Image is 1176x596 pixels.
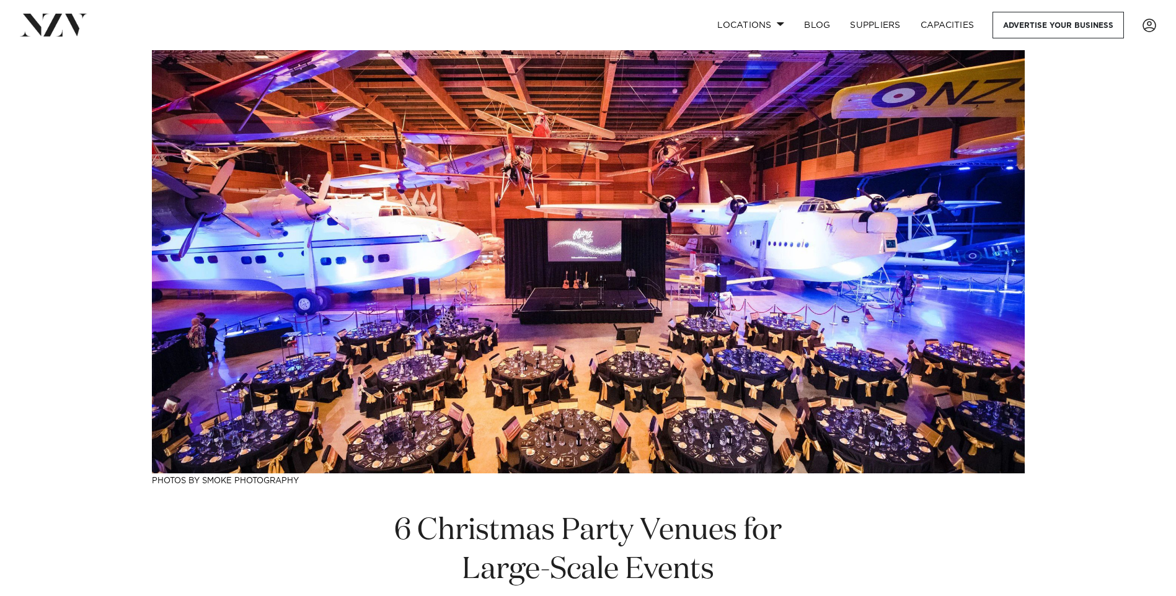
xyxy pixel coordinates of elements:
a: Photos by Smoke Photography [152,477,299,485]
a: Advertise your business [993,12,1124,38]
a: Locations [707,12,794,38]
img: 6 Christmas Party Venues for Large-Scale Events [152,50,1025,473]
a: Capacities [911,12,984,38]
h1: 6 Christmas Party Venues for Large-Scale Events [376,512,800,590]
a: BLOG [794,12,840,38]
img: nzv-logo.png [20,14,87,36]
a: SUPPLIERS [840,12,910,38]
